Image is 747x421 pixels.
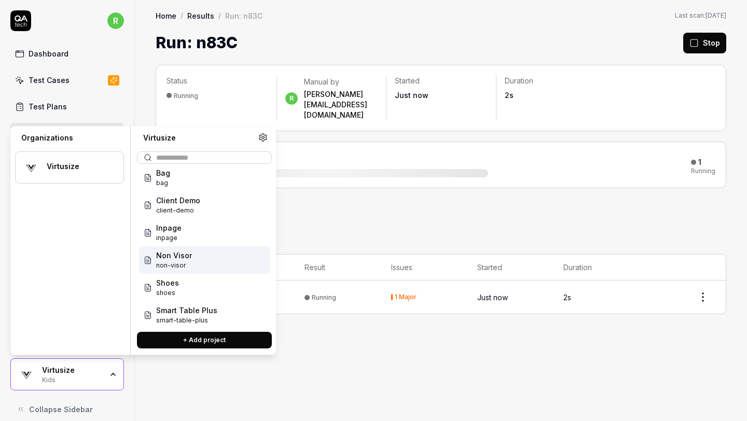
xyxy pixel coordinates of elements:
div: Kids [42,375,102,383]
span: Bag [156,167,170,178]
div: [PERSON_NAME][EMAIL_ADDRESS][DOMAIN_NAME] [304,89,378,120]
time: 2s [505,91,514,100]
span: Non Visor [156,250,192,261]
th: Issues [381,255,467,280]
div: Running [312,293,336,301]
button: + Add project [137,332,272,348]
div: / [218,10,221,21]
p: Started [395,76,488,86]
p: Status [167,76,268,86]
div: 1 [698,158,701,167]
time: 2s [563,293,571,302]
img: Virtusize Logo [22,158,40,177]
time: [DATE] [706,11,726,19]
div: Virtusize [137,133,258,143]
button: Collapse Sidebar [10,399,124,419]
div: Manual by [304,77,378,87]
th: Duration [553,255,639,280]
a: Organization settings [258,133,268,145]
div: Organizations [15,133,124,143]
a: Results [10,123,124,143]
button: r [107,10,124,31]
span: Shoes [156,277,179,288]
th: Result [294,255,380,280]
span: Project ID: 2QXy [156,316,217,325]
span: Inpage [156,222,182,233]
div: Virtusize [47,162,110,171]
button: Virtusize LogoVirtusizeKids [10,358,124,390]
span: Project ID: Scra [156,206,200,215]
div: Running [691,168,715,174]
span: Project ID: FOi1 [156,288,179,298]
span: Collapse Sidebar [29,404,93,415]
th: Started [467,255,553,280]
div: Test Plans [29,101,67,112]
div: Running [174,92,198,100]
button: Stop [683,33,726,53]
a: Dashboard [10,44,124,64]
span: Smart Table Plus [156,305,217,316]
div: Virtusize [42,366,102,375]
p: Duration [505,76,598,86]
span: Last scan: [675,11,726,20]
h1: Run: n83C [156,31,238,54]
span: Client Demo [156,195,200,206]
span: Project ID: 5R5J [156,261,192,270]
button: Last scan:[DATE] [675,11,726,20]
h2: No Scenario [156,229,726,248]
img: Virtusize Logo [17,365,36,384]
span: Project ID: 2fcy [156,178,170,188]
div: Suggestions [137,168,272,324]
span: r [107,12,124,29]
time: Just now [395,91,428,100]
div: Run: n83C [225,10,262,21]
a: Test Cases [10,70,124,90]
span: Project ID: SOys [156,233,182,243]
time: Just now [477,293,508,302]
div: Test Cases [29,75,70,86]
div: Dashboard [29,48,68,59]
a: Results [187,10,214,21]
span: r [285,92,298,105]
a: Test Plans [10,96,124,117]
button: Virtusize LogoVirtusize [15,151,124,184]
div: / [181,10,183,21]
div: 1 Major [395,294,417,300]
a: Home [156,10,176,21]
